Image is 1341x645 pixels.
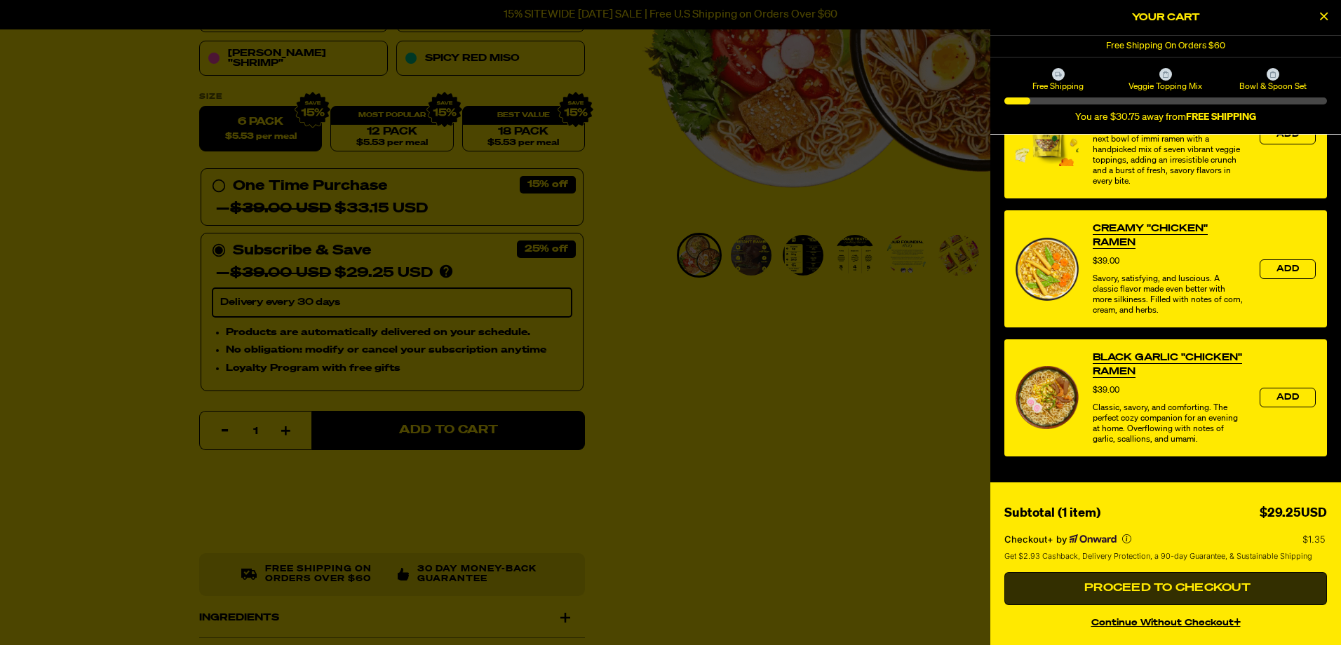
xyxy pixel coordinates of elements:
[1260,388,1316,407] button: Add the product, Black Garlic "Chicken" Ramen to Cart
[1313,7,1334,28] button: Close Cart
[1006,81,1110,92] span: Free Shipping
[1093,257,1119,266] span: $39.00
[1004,339,1327,456] div: product
[1070,534,1117,544] a: Powered by Onward
[1004,111,1327,123] div: You are $30.75 away from
[1093,403,1246,445] div: Classic, savory, and comforting. The perfect cozy companion for an evening at home. Overflowing w...
[1004,70,1327,198] div: product
[1056,534,1067,545] span: by
[1114,81,1217,92] span: Veggie Topping Mix
[1122,534,1131,543] button: More info
[1093,386,1119,395] span: $39.00
[1016,366,1079,429] img: View Black Garlic "Chicken" Ramen
[1081,583,1251,594] span: Proceed to Checkout
[1276,130,1299,139] span: Add
[1186,112,1256,122] b: FREE SHIPPING
[1016,103,1079,166] img: View Veggie Topping Mix
[1004,572,1327,606] button: Proceed to Checkout
[1260,259,1316,279] button: Add the product, Creamy "Chicken" Ramen to Cart
[1276,265,1299,273] span: Add
[1093,274,1246,316] div: Savory, satisfying, and luscious. A classic flavor made even better with more silkiness. Filled w...
[1276,393,1299,402] span: Add
[1004,550,1312,562] span: Get $2.93 Cashback, Delivery Protection, a 90-day Guarantee, & Sustainable Shipping
[1004,507,1100,520] span: Subtotal (1 item)
[1260,503,1327,524] div: $29.25USD
[1093,222,1246,250] a: View Creamy "Chicken" Ramen
[1004,7,1327,28] h2: Your Cart
[990,36,1341,57] div: 1 of 1
[1016,238,1079,301] img: View Creamy "Chicken" Ramen
[1093,351,1246,379] a: View Black Garlic "Chicken" Ramen
[1222,81,1325,92] span: Bowl & Spoon Set
[1004,534,1053,545] span: Checkout+
[1004,210,1327,327] div: product
[1260,125,1316,144] button: Add the product, Veggie Topping Mix to Cart
[1004,524,1327,572] section: Checkout+
[7,580,148,638] iframe: Marketing Popup
[1302,534,1327,545] p: $1.35
[1093,124,1246,187] div: Take your ramen to eleven. Elevate your next bowl of immi ramen with a handpicked mix of seven vi...
[1004,611,1327,631] button: continue without Checkout+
